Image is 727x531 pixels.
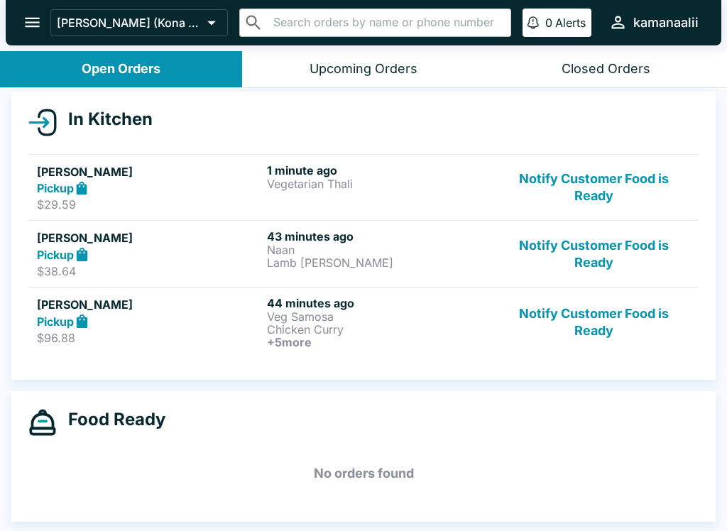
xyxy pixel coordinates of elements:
strong: Pickup [37,181,74,195]
p: $38.64 [37,264,261,278]
p: 0 [545,16,552,30]
h5: [PERSON_NAME] [37,229,261,246]
p: Naan [267,243,491,256]
strong: Pickup [37,314,74,329]
h6: 44 minutes ago [267,296,491,310]
p: [PERSON_NAME] (Kona - [PERSON_NAME] Drive) [57,16,202,30]
p: $96.88 [37,331,261,345]
a: [PERSON_NAME]Pickup$96.8844 minutes agoVeg SamosaChicken Curry+5moreNotify Customer Food is Ready [28,287,699,357]
div: kamanaalii [633,14,699,31]
button: [PERSON_NAME] (Kona - [PERSON_NAME] Drive) [50,9,228,36]
p: Chicken Curry [267,323,491,336]
a: [PERSON_NAME]Pickup$29.591 minute agoVegetarian ThaliNotify Customer Food is Ready [28,154,699,221]
div: Upcoming Orders [310,61,417,77]
p: Veg Samosa [267,310,491,323]
h4: In Kitchen [57,109,153,130]
p: Alerts [555,16,586,30]
p: Lamb [PERSON_NAME] [267,256,491,269]
p: $29.59 [37,197,261,212]
h6: 43 minutes ago [267,229,491,243]
button: Notify Customer Food is Ready [498,296,690,349]
div: Closed Orders [562,61,650,77]
a: [PERSON_NAME]Pickup$38.6443 minutes agoNaanLamb [PERSON_NAME]Notify Customer Food is Ready [28,220,699,287]
div: Open Orders [82,61,160,77]
h4: Food Ready [57,409,165,430]
button: kamanaalii [603,7,704,38]
h6: + 5 more [267,336,491,349]
p: Vegetarian Thali [267,177,491,190]
h5: No orders found [28,448,699,499]
input: Search orders by name or phone number [269,13,505,33]
button: open drawer [14,4,50,40]
h5: [PERSON_NAME] [37,296,261,313]
h6: 1 minute ago [267,163,491,177]
button: Notify Customer Food is Ready [498,229,690,278]
strong: Pickup [37,248,74,262]
button: Notify Customer Food is Ready [498,163,690,212]
h5: [PERSON_NAME] [37,163,261,180]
